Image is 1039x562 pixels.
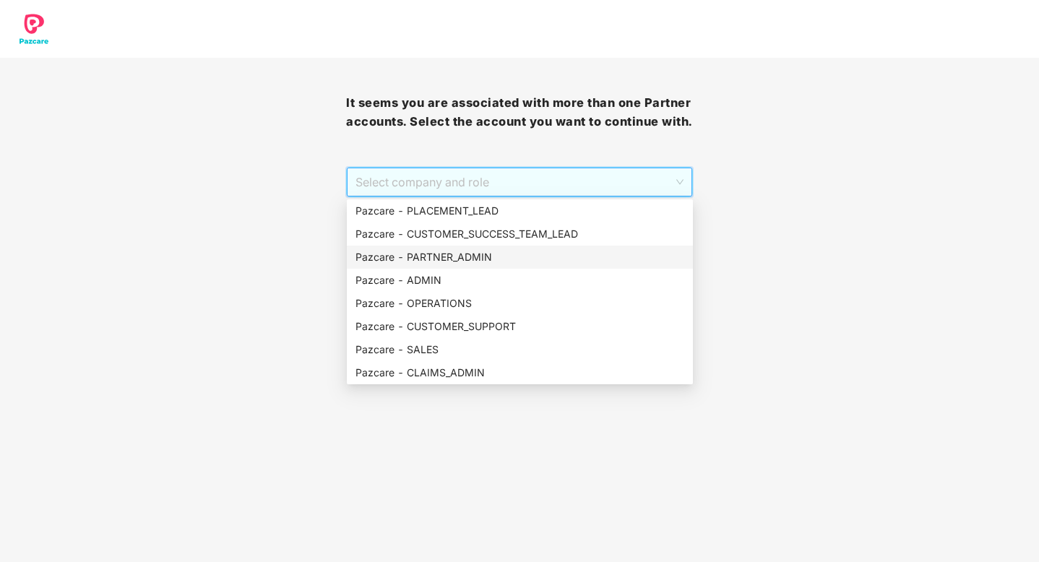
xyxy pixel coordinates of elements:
div: Pazcare - CUSTOMER_SUCCESS_TEAM_LEAD [347,222,693,246]
div: Pazcare - CLAIMS_ADMIN [355,365,684,381]
div: Pazcare - SALES [355,342,684,358]
div: Pazcare - OPERATIONS [355,295,684,311]
div: Pazcare - CUSTOMER_SUPPORT [355,319,684,334]
h3: It seems you are associated with more than one Partner accounts. Select the account you want to c... [346,94,692,131]
div: Pazcare - CUSTOMER_SUPPORT [347,315,693,338]
div: Pazcare - SALES [347,338,693,361]
div: Pazcare - PLACEMENT_LEAD [347,199,693,222]
div: Pazcare - PARTNER_ADMIN [355,249,684,265]
div: Pazcare - ADMIN [347,269,693,292]
div: Pazcare - ADMIN [355,272,684,288]
span: Select company and role [355,168,683,196]
div: Pazcare - CLAIMS_ADMIN [347,361,693,384]
div: Pazcare - CUSTOMER_SUCCESS_TEAM_LEAD [355,226,684,242]
div: Pazcare - PARTNER_ADMIN [347,246,693,269]
div: Pazcare - PLACEMENT_LEAD [355,203,684,219]
div: Pazcare - OPERATIONS [347,292,693,315]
